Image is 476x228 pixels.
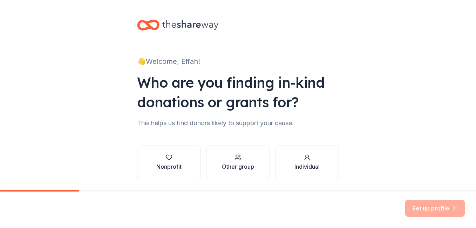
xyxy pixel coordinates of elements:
div: This helps us find donors likely to support your cause. [137,118,339,129]
div: 👋 Welcome, Effah! [137,56,339,67]
button: Individual [276,146,339,179]
div: Who are you finding in-kind donations or grants for? [137,73,339,112]
div: Individual [294,162,320,171]
button: Nonprofit [137,146,200,179]
div: Nonprofit [156,162,182,171]
div: Other group [222,162,254,171]
button: Other group [206,146,270,179]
